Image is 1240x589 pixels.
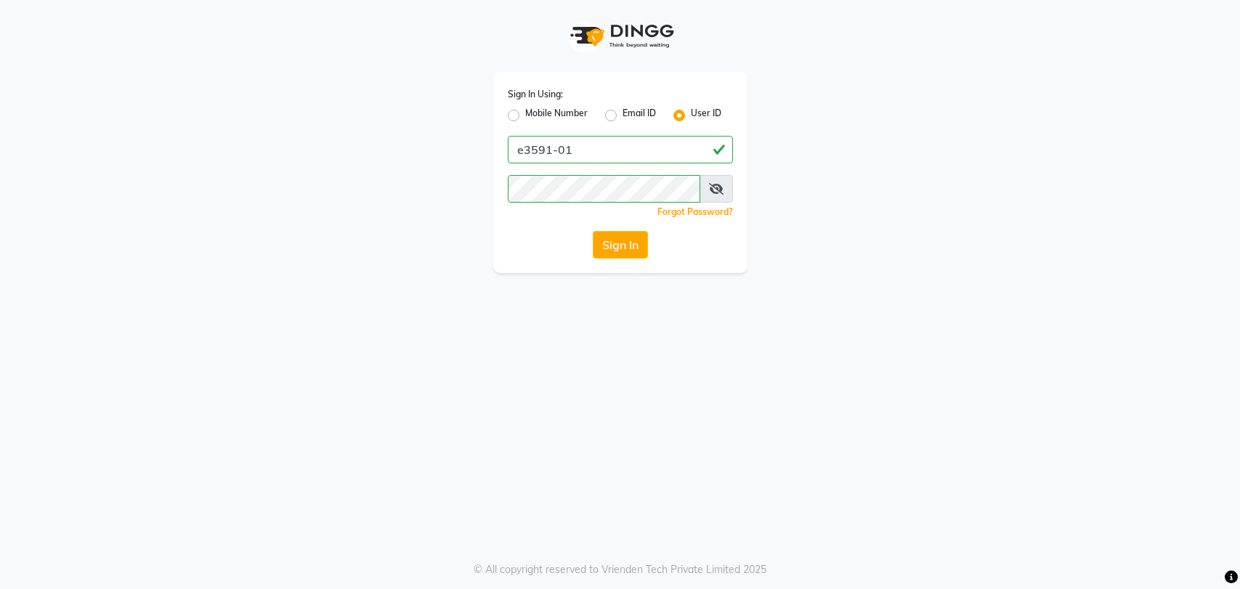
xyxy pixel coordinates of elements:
img: logo1.svg [562,15,678,57]
input: Username [508,136,733,163]
label: Mobile Number [525,107,588,124]
button: Sign In [593,231,648,259]
input: Username [508,175,700,203]
label: User ID [691,107,721,124]
label: Email ID [623,107,656,124]
label: Sign In Using: [508,88,563,101]
a: Forgot Password? [657,206,733,217]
